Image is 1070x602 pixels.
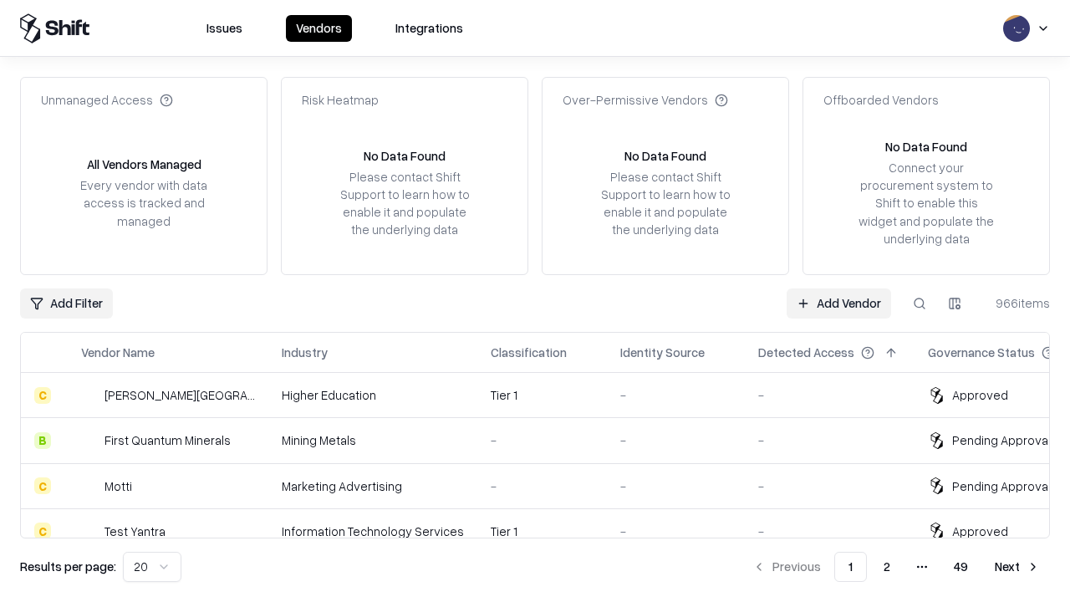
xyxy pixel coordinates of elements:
[104,477,132,495] div: Motti
[620,386,731,404] div: -
[928,344,1035,361] div: Governance Status
[81,523,98,539] img: Test Yantra
[34,477,51,494] div: C
[758,344,854,361] div: Detected Access
[491,523,594,540] div: Tier 1
[491,344,567,361] div: Classification
[286,15,352,42] button: Vendors
[758,523,901,540] div: -
[34,523,51,539] div: C
[282,523,464,540] div: Information Technology Services
[620,431,731,449] div: -
[823,91,939,109] div: Offboarded Vendors
[74,176,213,229] div: Every vendor with data access is tracked and managed
[624,147,706,165] div: No Data Found
[563,91,728,109] div: Over-Permissive Vendors
[758,386,901,404] div: -
[952,477,1051,495] div: Pending Approval
[282,477,464,495] div: Marketing Advertising
[940,552,981,582] button: 49
[742,552,1050,582] nav: pagination
[335,168,474,239] div: Please contact Shift Support to learn how to enable it and populate the underlying data
[952,523,1008,540] div: Approved
[364,147,446,165] div: No Data Found
[758,431,901,449] div: -
[491,477,594,495] div: -
[34,387,51,404] div: C
[491,386,594,404] div: Tier 1
[983,294,1050,312] div: 966 items
[196,15,252,42] button: Issues
[620,477,731,495] div: -
[81,344,155,361] div: Vendor Name
[620,523,731,540] div: -
[758,477,901,495] div: -
[834,552,867,582] button: 1
[985,552,1050,582] button: Next
[885,138,967,156] div: No Data Found
[104,431,231,449] div: First Quantum Minerals
[620,344,705,361] div: Identity Source
[81,477,98,494] img: Motti
[282,386,464,404] div: Higher Education
[104,523,166,540] div: Test Yantra
[857,159,996,247] div: Connect your procurement system to Shift to enable this widget and populate the underlying data
[787,288,891,319] a: Add Vendor
[385,15,473,42] button: Integrations
[302,91,379,109] div: Risk Heatmap
[20,558,116,575] p: Results per page:
[491,431,594,449] div: -
[81,387,98,404] img: Reichman University
[20,288,113,319] button: Add Filter
[596,168,735,239] div: Please contact Shift Support to learn how to enable it and populate the underlying data
[81,432,98,449] img: First Quantum Minerals
[952,431,1051,449] div: Pending Approval
[104,386,255,404] div: [PERSON_NAME][GEOGRAPHIC_DATA]
[34,432,51,449] div: B
[41,91,173,109] div: Unmanaged Access
[282,344,328,361] div: Industry
[282,431,464,449] div: Mining Metals
[87,156,201,173] div: All Vendors Managed
[952,386,1008,404] div: Approved
[870,552,904,582] button: 2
